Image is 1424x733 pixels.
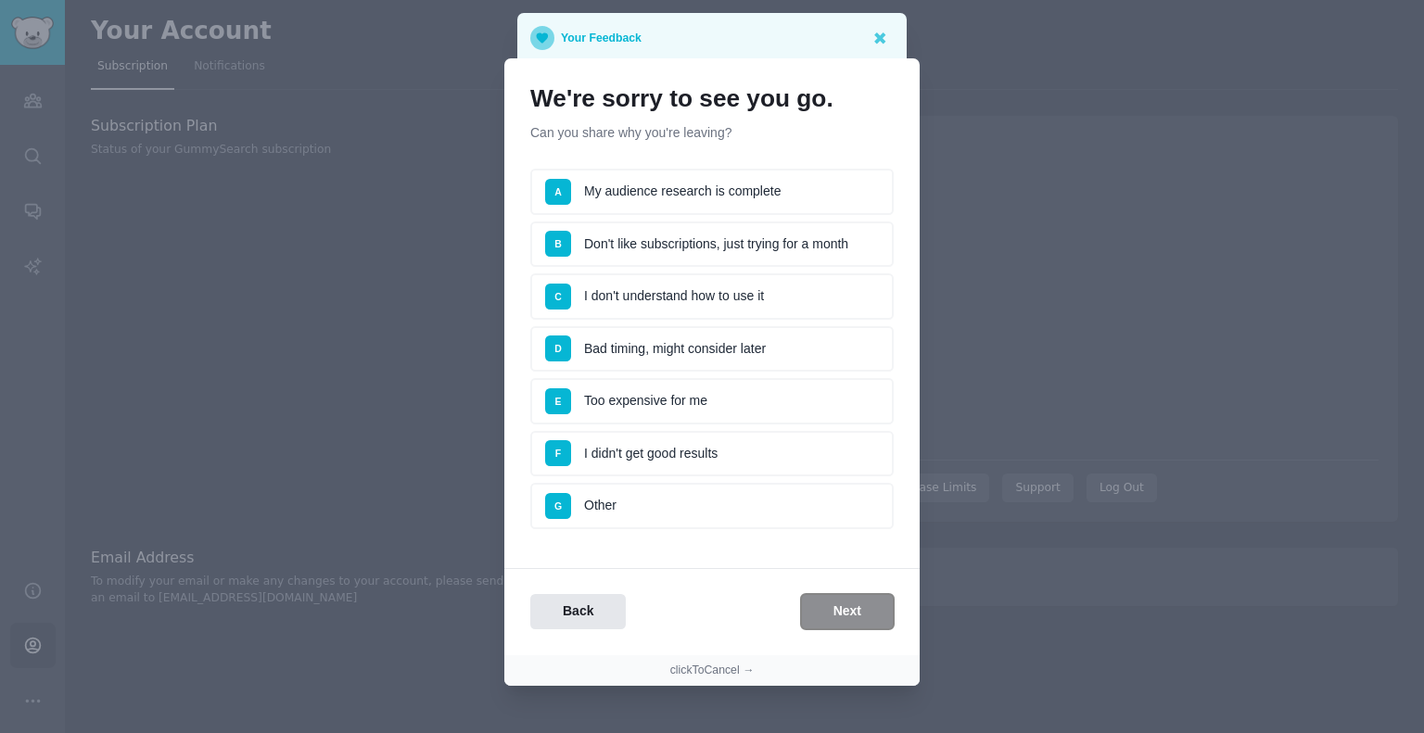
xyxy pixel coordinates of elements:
span: G [554,500,562,512]
button: clickToCancel → [670,663,755,679]
span: C [554,291,562,302]
p: Your Feedback [561,26,642,50]
button: Back [530,594,626,630]
span: E [554,396,561,407]
p: Can you share why you're leaving? [530,123,894,143]
span: D [554,343,562,354]
span: F [555,448,561,459]
h1: We're sorry to see you go. [530,84,894,114]
span: B [554,238,562,249]
span: A [554,186,562,197]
